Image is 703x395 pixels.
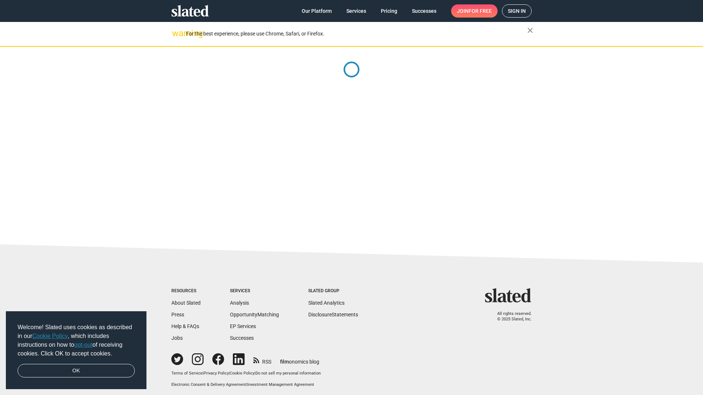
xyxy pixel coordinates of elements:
[171,335,183,341] a: Jobs
[230,335,254,341] a: Successes
[256,371,321,376] button: Do not sell my personal information
[186,29,527,39] div: For the best experience, please use Chrome, Safari, or Firefox.
[381,4,397,18] span: Pricing
[302,4,332,18] span: Our Platform
[490,311,532,322] p: All rights reserved. © 2025 Slated, Inc.
[230,300,249,306] a: Analysis
[406,4,442,18] a: Successes
[171,382,246,387] a: Electronic Consent & Delivery Agreement
[171,300,201,306] a: About Slated
[230,288,279,294] div: Services
[308,300,345,306] a: Slated Analytics
[280,359,289,365] span: film
[229,371,230,376] span: |
[171,323,199,329] a: Help & FAQs
[280,353,319,365] a: filmonomics blog
[32,333,68,339] a: Cookie Policy
[230,323,256,329] a: EP Services
[18,323,135,358] span: Welcome! Slated uses cookies as described in our , which includes instructions on how to of recei...
[171,288,201,294] div: Resources
[172,29,181,38] mat-icon: warning
[247,382,314,387] a: Investment Management Agreement
[202,371,204,376] span: |
[6,311,146,390] div: cookieconsent
[308,288,358,294] div: Slated Group
[204,371,229,376] a: Privacy Policy
[253,354,271,365] a: RSS
[18,364,135,378] a: dismiss cookie message
[375,4,403,18] a: Pricing
[469,4,492,18] span: for free
[254,371,256,376] span: |
[526,26,535,35] mat-icon: close
[346,4,366,18] span: Services
[341,4,372,18] a: Services
[230,371,254,376] a: Cookie Policy
[246,382,247,387] span: |
[508,5,526,17] span: Sign in
[308,312,358,317] a: DisclosureStatements
[412,4,436,18] span: Successes
[171,312,184,317] a: Press
[457,4,492,18] span: Join
[74,342,93,348] a: opt-out
[451,4,498,18] a: Joinfor free
[502,4,532,18] a: Sign in
[171,371,202,376] a: Terms of Service
[296,4,338,18] a: Our Platform
[230,312,279,317] a: OpportunityMatching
